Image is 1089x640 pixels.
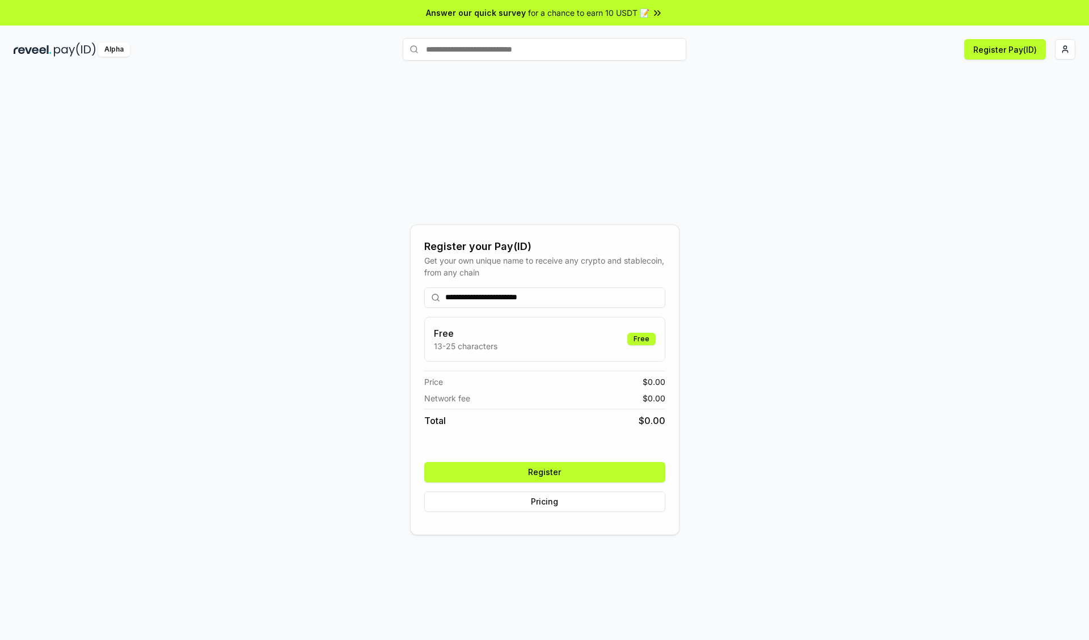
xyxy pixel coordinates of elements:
[627,333,656,345] div: Free
[528,7,649,19] span: for a chance to earn 10 USDT 📝
[424,462,665,482] button: Register
[54,43,96,57] img: pay_id
[434,327,497,340] h3: Free
[98,43,130,57] div: Alpha
[424,376,443,388] span: Price
[643,376,665,388] span: $ 0.00
[424,239,665,255] div: Register your Pay(ID)
[426,7,526,19] span: Answer our quick survey
[434,340,497,352] p: 13-25 characters
[964,39,1046,60] button: Register Pay(ID)
[424,392,470,404] span: Network fee
[424,414,446,427] span: Total
[424,255,665,278] div: Get your own unique name to receive any crypto and stablecoin, from any chain
[14,43,52,57] img: reveel_dark
[643,392,665,404] span: $ 0.00
[424,491,665,512] button: Pricing
[639,414,665,427] span: $ 0.00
